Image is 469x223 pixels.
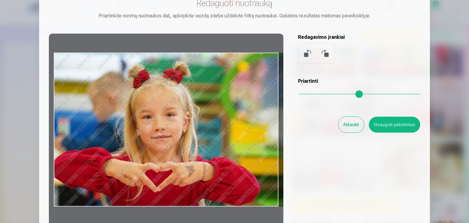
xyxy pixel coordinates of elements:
h5: Redagavimo įrankiai [298,34,420,41]
h5: Priartinti [298,78,420,85]
button: Išsaugoti pakeitimus [369,117,420,133]
div: Priartinkite norimą nuotraukos dalį, apkirpkite vaizdą ir/arba uždėkite filtrą nuotraukai. Galuti... [49,12,420,20]
button: Atšaukti [338,117,364,133]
